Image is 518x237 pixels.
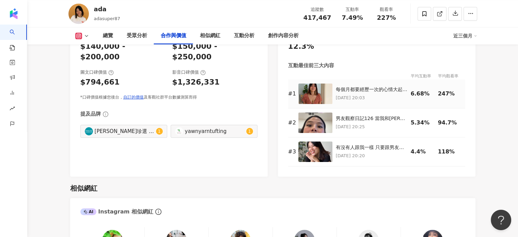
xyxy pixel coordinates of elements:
[70,183,97,193] div: 相似網紅
[298,142,332,162] img: 有沒有人跟我一樣 只要跟男友在一起腦袋就會自動不運轉😆 行程他記、東西他找、煩惱他處理 戀愛腦真的擋不住 男友力就是讓人無法抗拒啊🥹❤️ 而這個夏天最有男友力的防曬乳就ALLIE持采UV高效防曬...
[103,32,113,40] div: 總覽
[102,110,109,118] span: info-circle
[80,208,97,215] div: AI
[248,129,251,134] span: 1
[336,115,407,122] div: 男友觀察日記126 當我和[PERSON_NAME]的前任都變成迪士尼公主 他會選誰！！！🤨🧐 身為徹底的公主控 迪士尼官方唯一授權的公主音樂會當然不會缺席🥹 八位百老匯、[GEOGRAPHIC...
[158,129,161,134] span: 1
[438,148,462,155] div: 118%
[342,14,363,21] span: 7.49%
[161,32,186,40] div: 合作與價值
[156,128,163,135] sup: 1
[411,119,435,127] div: 5.34%
[491,210,511,230] iframe: Help Scout Beacon - Open
[411,148,435,155] div: 4.4%
[268,32,299,40] div: 創作內容分析
[80,110,101,118] div: 提及品牌
[80,208,153,216] div: Instagram 相似網紅
[336,123,407,131] p: [DATE] 20:25
[336,94,407,102] p: [DATE] 20:03
[172,77,220,88] div: $1,326,331
[8,8,19,19] img: logo icon
[298,113,332,133] img: 男友觀察日記126 當我和路易的前任都變成迪士尼公主 他會選誰！！！🤨🧐 身為徹底的公主控 迪士尼官方唯一授權的公主音樂會當然不會缺席🥹 八位百老匯、倫敦西區的明星同台飆唱 也會有佈景播放迪士尼...
[123,95,144,100] a: 自訂的價值
[172,69,206,75] div: 影音口碑價值
[411,90,435,98] div: 6.68%
[438,90,462,98] div: 247%
[80,41,166,62] div: $140,000 - $200,000
[10,102,15,117] span: rise
[336,86,407,93] div: 每個月都要經歷一次的心情大起伏✨ [DATE]才大哭了一場😆
[336,152,407,160] p: [DATE] 20:20
[94,16,120,21] span: adasuper87
[185,128,245,135] div: yawnyarntufting
[127,32,147,40] div: 受眾分析
[303,6,331,13] div: 追蹤數
[80,94,257,100] div: *口碑價值根據您後台， 及客觀社群平台數據測算而得
[246,128,253,135] sup: 1
[374,6,399,13] div: 觀看率
[172,41,257,62] div: $150,000 - $250,000
[288,148,295,155] div: # 3
[85,127,93,135] img: KOL Avatar
[438,73,465,79] div: 平均觀看率
[154,208,162,216] span: info-circle
[336,144,407,151] div: 有沒有人跟我一樣 只要跟男友在一起腦袋就會自動不運轉😆 行程他記、東西他找、煩惱他處理 戀愛腦真的擋不住 男友力就是讓人無法抗拒啊🥹❤️ 而這個夏天最有男友力的防曬乳就ALLIE持采UV高效防曬...
[80,69,114,75] div: 圖文口碑價值
[288,119,295,127] div: # 2
[303,14,331,21] span: 417,467
[95,128,154,135] div: [PERSON_NAME]珍選 Taiwan
[94,5,120,13] div: ada
[175,127,183,135] img: KOL Avatar
[10,25,23,51] a: search
[68,3,89,24] img: KOL Avatar
[298,84,332,104] img: 每個月都要經歷一次的心情大起伏✨ 昨天才大哭了一場😆
[288,90,295,98] div: # 1
[288,41,314,52] div: 12.3%
[200,32,220,40] div: 相似網紅
[288,62,334,69] div: 互動最佳前三大內容
[234,32,254,40] div: 互動分析
[453,30,477,41] div: 近三個月
[340,6,365,13] div: 互動率
[377,14,396,21] span: 227%
[80,77,120,88] div: $794,661
[438,119,462,127] div: 94.7%
[411,73,438,79] div: 平均互動率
